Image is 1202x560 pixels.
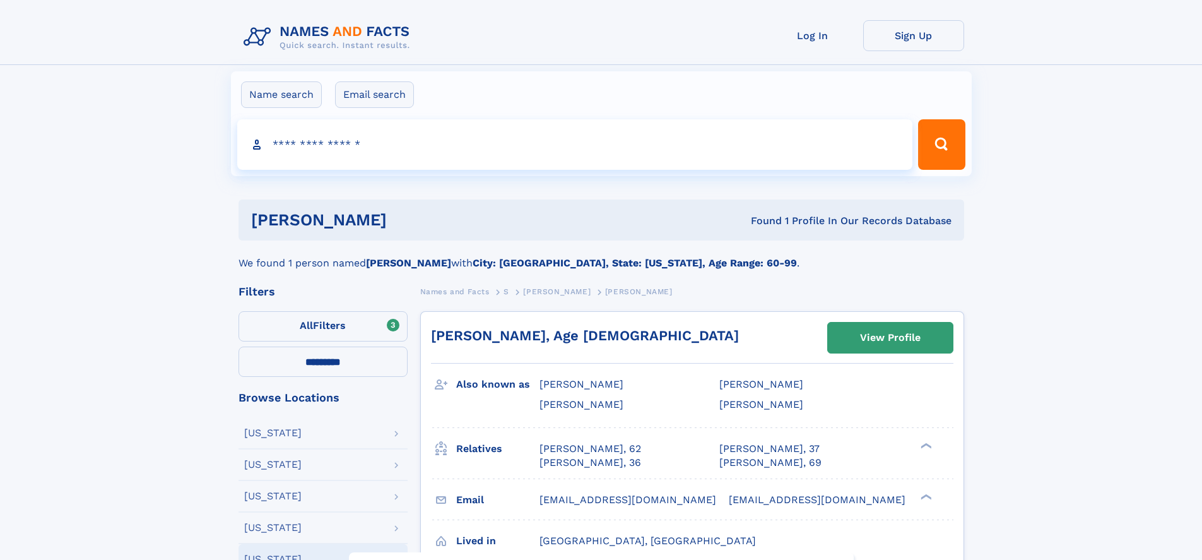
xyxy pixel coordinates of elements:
[456,438,539,460] h3: Relatives
[918,119,965,170] button: Search Button
[539,398,623,410] span: [PERSON_NAME]
[863,20,964,51] a: Sign Up
[473,257,797,269] b: City: [GEOGRAPHIC_DATA], State: [US_STATE], Age Range: 60-99
[605,287,673,296] span: [PERSON_NAME]
[239,241,964,271] div: We found 1 person named with .
[917,492,933,501] div: ❯
[251,212,569,228] h1: [PERSON_NAME]
[366,257,451,269] b: [PERSON_NAME]
[539,378,623,390] span: [PERSON_NAME]
[244,460,302,470] div: [US_STATE]
[719,442,820,456] a: [PERSON_NAME], 37
[719,378,803,390] span: [PERSON_NAME]
[860,323,921,352] div: View Profile
[504,283,509,299] a: S
[237,119,913,170] input: search input
[239,20,420,54] img: Logo Names and Facts
[244,523,302,533] div: [US_STATE]
[539,494,716,506] span: [EMAIL_ADDRESS][DOMAIN_NAME]
[523,283,591,299] a: [PERSON_NAME]
[420,283,490,299] a: Names and Facts
[456,374,539,395] h3: Also known as
[239,392,408,403] div: Browse Locations
[504,287,509,296] span: S
[456,489,539,511] h3: Email
[917,441,933,450] div: ❯
[762,20,863,51] a: Log In
[719,398,803,410] span: [PERSON_NAME]
[244,428,302,438] div: [US_STATE]
[239,311,408,342] label: Filters
[569,214,952,228] div: Found 1 Profile In Our Records Database
[244,491,302,501] div: [US_STATE]
[539,456,641,470] a: [PERSON_NAME], 36
[828,323,953,353] a: View Profile
[431,328,739,343] a: [PERSON_NAME], Age [DEMOGRAPHIC_DATA]
[523,287,591,296] span: [PERSON_NAME]
[539,535,756,547] span: [GEOGRAPHIC_DATA], [GEOGRAPHIC_DATA]
[729,494,905,506] span: [EMAIL_ADDRESS][DOMAIN_NAME]
[300,319,313,331] span: All
[335,81,414,108] label: Email search
[241,81,322,108] label: Name search
[456,530,539,552] h3: Lived in
[539,442,641,456] a: [PERSON_NAME], 62
[719,456,822,470] a: [PERSON_NAME], 69
[239,286,408,297] div: Filters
